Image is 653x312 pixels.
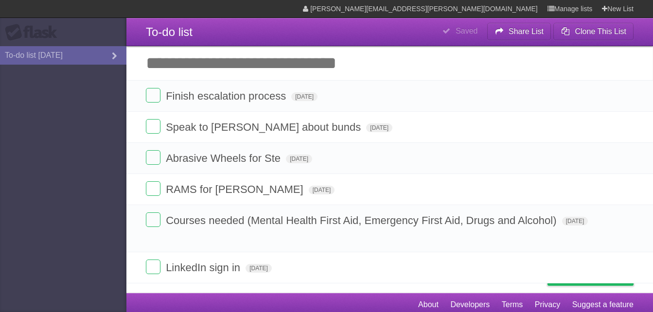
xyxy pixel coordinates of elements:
span: Speak to [PERSON_NAME] about bunds [166,121,363,133]
span: Courses needed (Mental Health First Aid, Emergency First Aid, Drugs and Alcohol) [166,214,559,226]
span: [DATE] [309,186,335,194]
span: Finish escalation process [166,90,288,102]
span: [DATE] [286,155,312,163]
span: [DATE] [246,264,272,273]
b: Saved [456,27,477,35]
b: Share List [509,27,544,35]
label: Done [146,260,160,274]
label: Done [146,88,160,103]
span: [DATE] [562,217,588,225]
b: Clone This List [575,27,626,35]
span: LinkedIn sign in [166,261,243,274]
label: Done [146,119,160,134]
label: Done [146,150,160,165]
label: Done [146,212,160,227]
span: [DATE] [291,92,318,101]
span: Buy me a coffee [568,268,629,285]
span: Abrasive Wheels for Ste [166,152,283,164]
span: [DATE] [366,123,392,132]
span: To-do list [146,25,193,38]
button: Clone This List [553,23,634,40]
div: Flask [5,24,63,41]
span: RAMS for [PERSON_NAME] [166,183,305,195]
button: Share List [487,23,551,40]
label: Done [146,181,160,196]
